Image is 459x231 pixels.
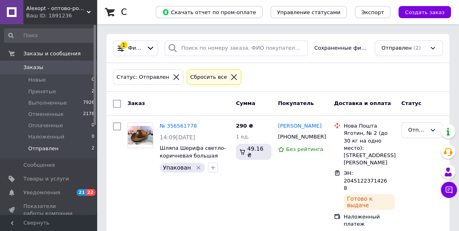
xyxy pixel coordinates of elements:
a: [PERSON_NAME] [278,122,321,130]
span: 7926 [83,99,94,107]
span: Сохраненные фильтры: [314,44,368,52]
div: Яготин, № 2 (до 30 кг на одно место): [STREET_ADDRESS][PERSON_NAME] [344,130,395,166]
svg: Удалить метку [195,164,202,171]
span: 22 [86,189,95,196]
div: Готово к выдаче [344,194,395,210]
button: Скачать отчет по пром-оплате [156,6,263,18]
a: № 356561778 [160,123,197,129]
a: Создать заказ [390,9,451,15]
span: ЭН: 20451223714268 [344,170,387,191]
div: Наложенный платеж [344,213,395,228]
button: Управление статусами [271,6,347,18]
span: Показатели работы компании [23,203,75,217]
span: Отправлен [28,145,58,152]
span: 2 [92,88,94,95]
span: Управление статусами [277,9,340,15]
span: Сумма [236,100,255,106]
span: Оплаченные [28,122,63,129]
span: Заказы и сообщения [23,50,81,57]
span: Выполненные [28,99,67,107]
div: 49.16 ₴ [236,144,271,160]
button: Создать заказ [398,6,451,18]
span: Создать заказ [405,9,444,15]
span: Наложенный [28,133,64,141]
span: Доставка и оплата [334,100,391,106]
span: Отмененные [28,111,63,118]
span: 2 [92,145,94,152]
span: Alexopt - оптово-розничные продажи [26,5,87,12]
div: Отправлен [408,126,426,134]
span: 14:09[DATE] [160,134,195,141]
span: Покупатель [278,100,314,106]
input: Поиск по номеру заказа, ФИО покупателя, номеру телефона, Email, номеру накладной [165,40,308,56]
span: Заказ [127,100,145,106]
span: Упакован [163,164,191,171]
div: Ваш ID: 1891236 [26,12,97,19]
img: Фото товару [128,126,153,145]
div: 1 [120,42,127,49]
span: Принятые [28,88,56,95]
a: Фото товару [127,122,153,148]
span: Заказы [23,64,43,71]
span: Уведомления [23,189,60,196]
span: Скачать отчет по пром-оплате [162,8,256,16]
span: 21 [77,189,86,196]
span: Без рейтинга [286,146,323,152]
span: 290 ₴ [236,123,253,129]
h1: Список заказов [121,7,190,17]
span: Фильтры [128,44,143,52]
button: Экспорт [355,6,390,18]
span: Сообщения [23,162,55,169]
span: (2) [413,45,421,51]
span: 0 [92,76,94,84]
span: 1 ед. [236,134,250,140]
span: Новые [28,76,46,84]
span: Отправлен [382,44,412,52]
span: 0 [92,133,94,141]
span: [PHONE_NUMBER] [278,134,326,140]
a: Шляпа Шерифа светло-коричневая большая [160,145,226,159]
div: Сбросить все [189,73,229,82]
span: Товары и услуги [23,175,69,183]
div: Нова Пошта [344,122,395,130]
span: 2178 [83,111,94,118]
input: Поиск [4,28,95,43]
span: 0 [92,122,94,129]
span: Статус [401,100,421,106]
button: Чат с покупателем [441,182,457,198]
span: Экспорт [361,9,384,15]
div: Статус: Отправлен [115,73,171,82]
